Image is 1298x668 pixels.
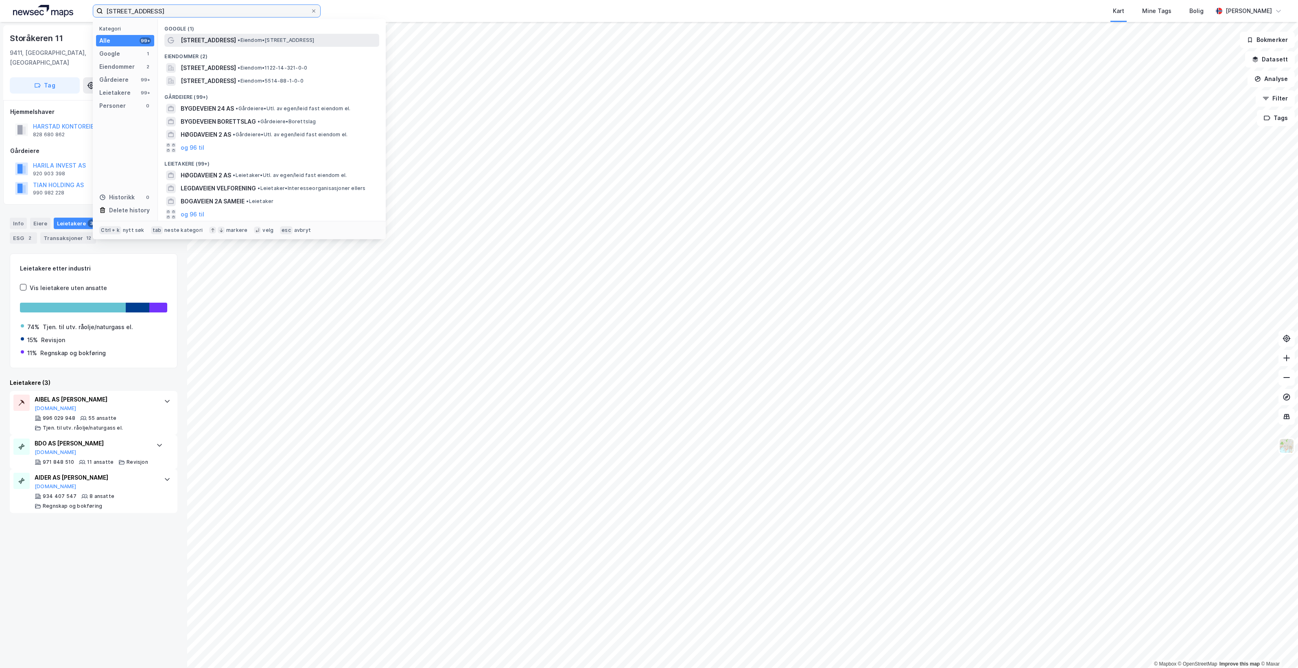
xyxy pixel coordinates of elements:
[181,170,231,180] span: HØGDAVEIEN 2 AS
[238,65,240,71] span: •
[238,78,240,84] span: •
[1279,438,1294,454] img: Z
[40,232,96,244] div: Transaksjoner
[144,103,151,109] div: 0
[1257,629,1298,668] iframe: Chat Widget
[238,37,314,44] span: Eiendom • [STREET_ADDRESS]
[1248,71,1295,87] button: Analyse
[151,226,163,234] div: tab
[181,210,204,219] button: og 96 til
[43,459,74,465] div: 971 848 510
[10,378,177,388] div: Leietakere (3)
[246,198,273,205] span: Leietaker
[258,185,365,192] span: Leietaker • Interesseorganisasjoner ellers
[40,348,106,358] div: Regnskap og bokføring
[10,232,37,244] div: ESG
[144,194,151,201] div: 0
[27,335,38,345] div: 15%
[144,63,151,70] div: 2
[10,77,80,94] button: Tag
[43,322,133,332] div: Tjen. til utv. råolje/naturgass el.
[43,503,102,509] div: Regnskap og bokføring
[1240,32,1295,48] button: Bokmerker
[258,118,260,124] span: •
[238,37,240,43] span: •
[33,131,65,138] div: 828 680 862
[35,439,148,448] div: BDO AS [PERSON_NAME]
[127,459,148,465] div: Revisjon
[262,227,273,234] div: velg
[233,131,235,138] span: •
[233,172,347,179] span: Leietaker • Utl. av egen/leid fast eiendom el.
[233,172,235,178] span: •
[164,227,203,234] div: neste kategori
[158,47,386,61] div: Eiendommer (2)
[1219,661,1260,667] a: Improve this map
[158,19,386,34] div: Google (1)
[54,218,99,229] div: Leietakere
[41,335,65,345] div: Revisjon
[258,118,316,125] span: Gårdeiere • Borettslag
[35,395,156,404] div: AIBEL AS [PERSON_NAME]
[123,227,144,234] div: nytt søk
[140,76,151,83] div: 99+
[10,107,177,117] div: Hjemmelshaver
[99,26,154,32] div: Kategori
[1245,51,1295,68] button: Datasett
[158,87,386,102] div: Gårdeiere (99+)
[181,63,236,73] span: [STREET_ADDRESS]
[1178,661,1217,667] a: OpenStreetMap
[181,183,256,193] span: LEGDAVEIEN VELFORENING
[20,264,167,273] div: Leietakere etter industri
[99,36,110,46] div: Alle
[43,425,123,431] div: Tjen. til utv. råolje/naturgass el.
[1113,6,1124,16] div: Kart
[99,192,135,202] div: Historikk
[140,37,151,44] div: 99+
[1142,6,1171,16] div: Mine Tags
[246,198,249,204] span: •
[85,234,93,242] div: 12
[1189,6,1204,16] div: Bolig
[181,196,245,206] span: BOGAVEIEN 2A SAMEIE
[294,227,311,234] div: avbryt
[226,227,247,234] div: markere
[87,459,114,465] div: 11 ansatte
[238,65,307,71] span: Eiendom • 1122-14-321-0-0
[99,49,120,59] div: Google
[99,75,129,85] div: Gårdeiere
[99,88,131,98] div: Leietakere
[158,154,386,169] div: Leietakere (99+)
[30,283,107,293] div: Vis leietakere uten ansatte
[35,449,76,456] button: [DOMAIN_NAME]
[43,415,75,421] div: 996 029 948
[88,415,116,421] div: 55 ansatte
[33,170,65,177] div: 920 903 398
[1226,6,1272,16] div: [PERSON_NAME]
[238,78,303,84] span: Eiendom • 5514-88-1-0-0
[181,76,236,86] span: [STREET_ADDRESS]
[13,5,73,17] img: logo.a4113a55bc3d86da70a041830d287a7e.svg
[233,131,347,138] span: Gårdeiere • Utl. av egen/leid fast eiendom el.
[26,234,34,242] div: 2
[140,90,151,96] div: 99+
[30,218,50,229] div: Eiere
[90,493,114,500] div: 8 ansatte
[10,218,27,229] div: Info
[10,146,177,156] div: Gårdeiere
[35,473,156,482] div: AIDER AS [PERSON_NAME]
[1154,661,1176,667] a: Mapbox
[1257,110,1295,126] button: Tags
[181,143,204,153] button: og 96 til
[181,104,234,114] span: BYGDEVEIEN 24 AS
[35,483,76,490] button: [DOMAIN_NAME]
[144,50,151,57] div: 1
[35,405,76,412] button: [DOMAIN_NAME]
[236,105,238,111] span: •
[181,35,236,45] span: [STREET_ADDRESS]
[181,117,256,127] span: BYGDEVEIEN BORETTSLAG
[99,226,121,234] div: Ctrl + k
[1256,90,1295,107] button: Filter
[27,322,39,332] div: 74%
[103,5,310,17] input: Søk på adresse, matrikkel, gårdeiere, leietakere eller personer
